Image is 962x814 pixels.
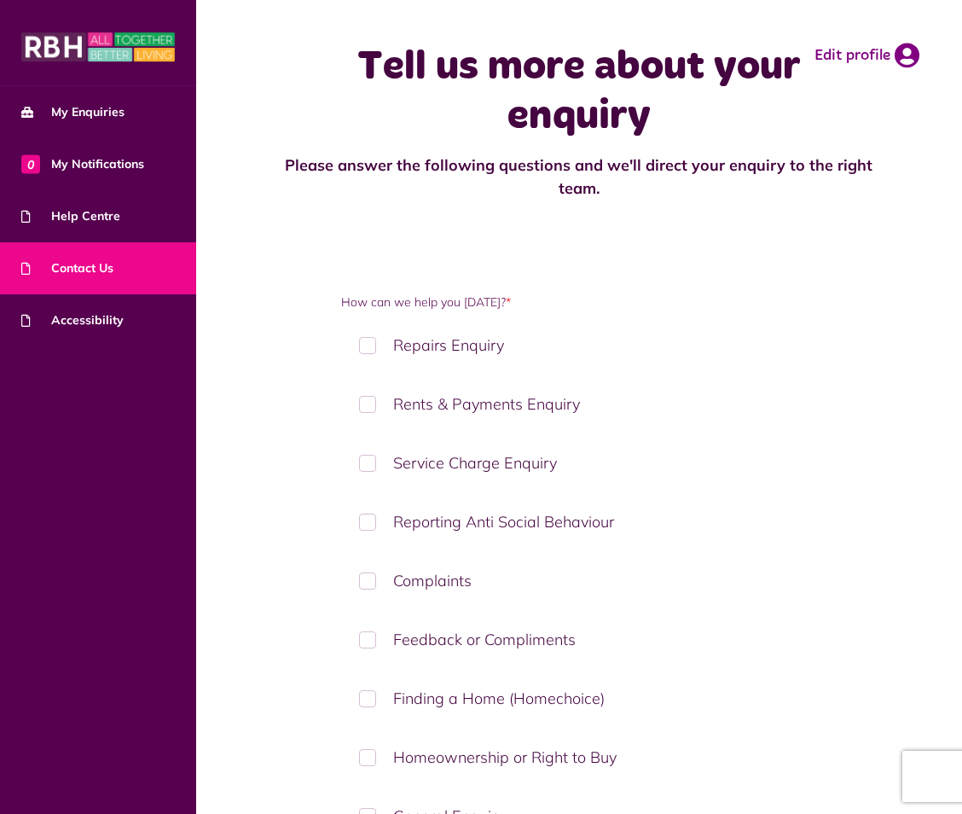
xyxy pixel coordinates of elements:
[341,320,818,370] label: Repairs Enquiry
[21,103,125,121] span: My Enquiries
[341,497,818,547] label: Reporting Anti Social Behaviour
[21,154,40,173] span: 0
[341,614,818,665] label: Feedback or Compliments
[341,673,818,724] label: Finding a Home (Homechoice)
[341,732,818,782] label: Homeownership or Right to Buy
[21,30,175,64] img: MyRBH
[21,155,144,173] span: My Notifications
[21,311,124,329] span: Accessibility
[341,379,818,429] label: Rents & Payments Enquiry
[596,178,600,198] strong: .
[21,207,120,225] span: Help Centre
[282,43,875,141] h1: Tell us more about your enquiry
[21,259,113,277] span: Contact Us
[341,555,818,606] label: Complaints
[341,438,818,488] label: Service Charge Enquiry
[814,43,919,68] a: Edit profile
[285,155,872,198] strong: Please answer the following questions and we'll direct your enquiry to the right team
[341,294,818,311] label: How can we help you [DATE]?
